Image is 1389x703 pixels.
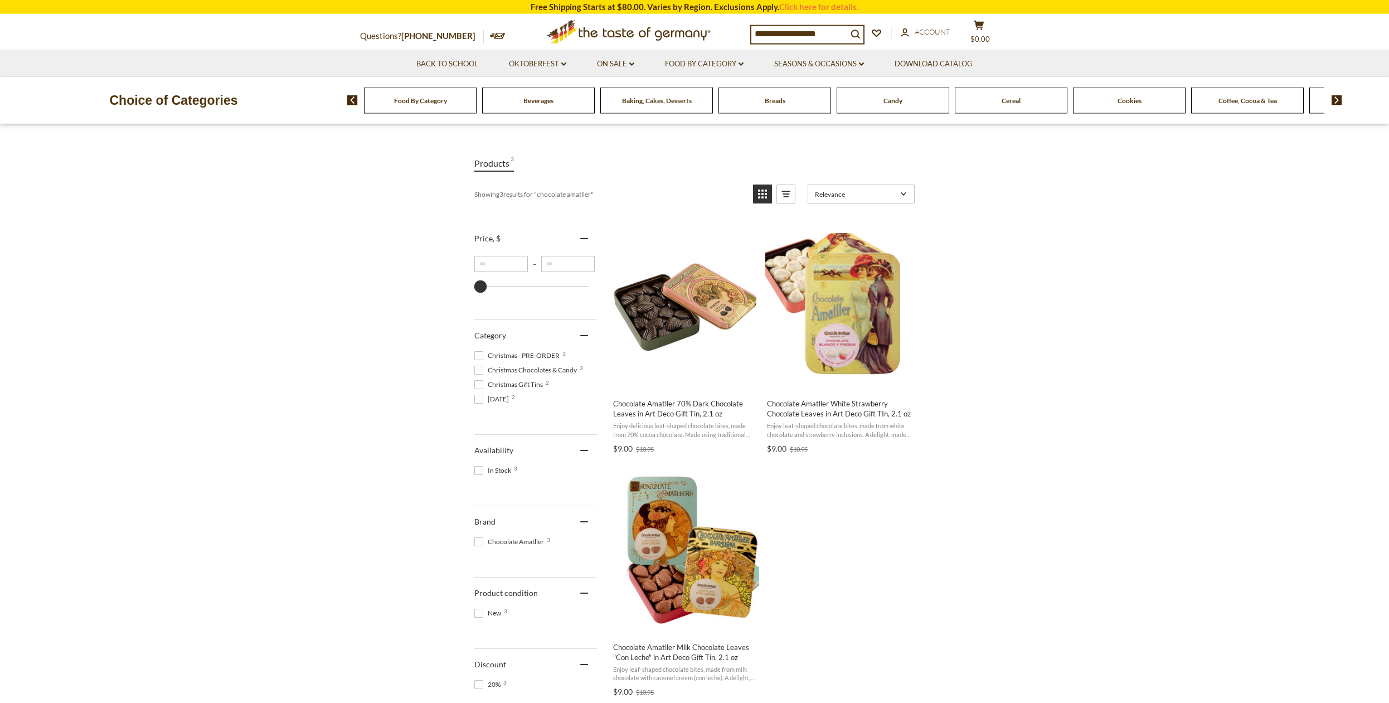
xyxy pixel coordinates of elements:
a: Seasons & Occasions [774,58,864,70]
span: 3 [511,156,514,171]
input: Minimum value [474,256,528,272]
span: 3 [580,365,583,371]
span: New [474,608,504,618]
span: 3 [503,680,507,685]
span: – [528,260,541,268]
span: Account [915,27,950,36]
span: Product condition [474,588,538,598]
span: Chocolate Amatller Milk Chocolate Leaves "Con Leche" in Art Deco Gift Tin, 2.1 oz [613,642,757,662]
a: Sort options [808,185,915,203]
p: Questions? [360,29,484,43]
span: $10.95 [636,445,654,453]
span: 3 [504,608,507,614]
span: $9.00 [613,444,633,453]
a: On Sale [597,58,634,70]
a: Breads [765,96,785,105]
span: In Stock [474,466,514,476]
img: Chocolate Amatller White Strawberry Chocolate Leaves in Art Deco Gift TIn, 2.1 oz [765,233,913,381]
span: Enjoy leaf-shaped chocolate bites, made from white chocolate and strawberry inclusions. A delight... [767,421,911,439]
span: $0.00 [970,35,990,43]
span: Enjoy leaf-shaped chocolate bites, made from milk chocolate with caramel cream (con leche). A del... [613,665,757,682]
span: Enjoy delicious leaf-shaped chocolate bites, made from 70% cocoa chocolate. Made using traditiona... [613,421,757,439]
a: Chocolate Amatller 70% Dark Chocolate Leaves in Art Deco Gift Tin, 2.1 oz [611,223,759,457]
span: 2 [512,394,515,400]
a: Food By Category [665,58,744,70]
div: Showing results for " " [474,185,745,203]
span: $10.95 [790,445,808,453]
button: $0.00 [962,20,995,48]
a: Click here for details. [779,2,858,12]
span: 3 [547,537,550,542]
a: Cookies [1118,96,1142,105]
span: Christmas - PRE-ORDER [474,351,563,361]
a: Candy [883,96,902,105]
span: Brand [474,517,496,526]
img: previous arrow [347,95,358,105]
a: Back to School [416,58,478,70]
a: Baking, Cakes, Desserts [622,96,692,105]
a: Cereal [1002,96,1021,105]
span: Category [474,331,506,340]
a: [PHONE_NUMBER] [401,31,475,41]
span: 3 [514,466,517,471]
span: 2 [546,380,549,385]
span: Chocolate Amatller 70% Dark Chocolate Leaves in Art Deco Gift Tin, 2.1 oz [613,399,757,419]
span: 20% [474,680,504,690]
span: $9.00 [767,444,786,453]
a: Chocolate Amatller Milk Chocolate Leaves [611,467,759,701]
a: Food By Category [394,96,447,105]
span: [DATE] [474,394,512,404]
b: 3 [499,190,503,198]
img: Chocolate Amatller Milk Chocolate Leaves "Con Leche" in Art Deco Gift Tin, 2.1 oz [611,476,759,624]
a: Oktoberfest [509,58,566,70]
input: Maximum value [541,256,595,272]
span: Christmas Gift Tins [474,380,546,390]
span: $9.00 [613,687,633,696]
span: Christmas Chocolates & Candy [474,365,580,375]
span: $10.95 [636,689,654,696]
span: , $ [493,234,501,243]
a: Beverages [523,96,553,105]
a: Download Catalog [895,58,973,70]
a: View Products Tab [474,156,514,172]
a: Coffee, Cocoa & Tea [1218,96,1277,105]
span: 3 [562,351,566,356]
span: Discount [474,660,506,669]
a: View grid mode [753,185,772,203]
img: next arrow [1332,95,1342,105]
a: Account [901,26,950,38]
a: Chocolate Amatller White Strawberry Chocolate Leaves in Art Deco Gift TIn, 2.1 oz [765,223,913,457]
span: Chocolate Amatller White Strawberry Chocolate Leaves in Art Deco Gift TIn, 2.1 oz [767,399,911,419]
span: Relevance [815,190,897,198]
span: Price [474,234,501,243]
span: Availability [474,445,513,455]
span: Chocolate Amatller [474,537,547,547]
a: View list mode [776,185,795,203]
